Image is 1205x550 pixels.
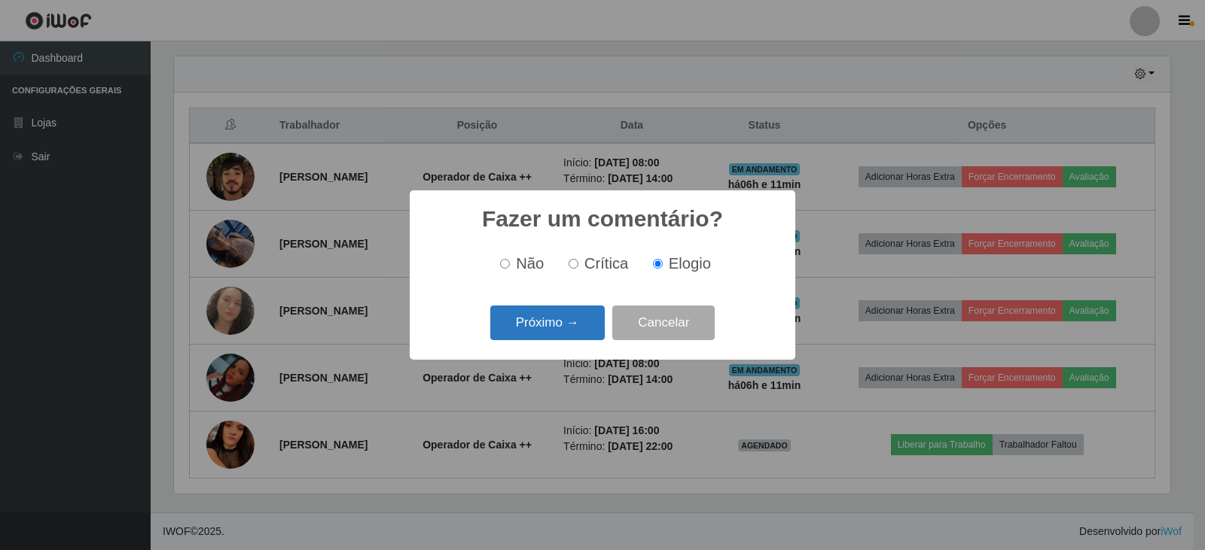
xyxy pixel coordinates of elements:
[490,305,605,341] button: Próximo →
[516,255,544,272] span: Não
[569,259,578,269] input: Crítica
[500,259,510,269] input: Não
[653,259,663,269] input: Elogio
[612,305,715,341] button: Cancelar
[584,255,629,272] span: Crítica
[669,255,711,272] span: Elogio
[482,205,723,232] h2: Fazer um comentário?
